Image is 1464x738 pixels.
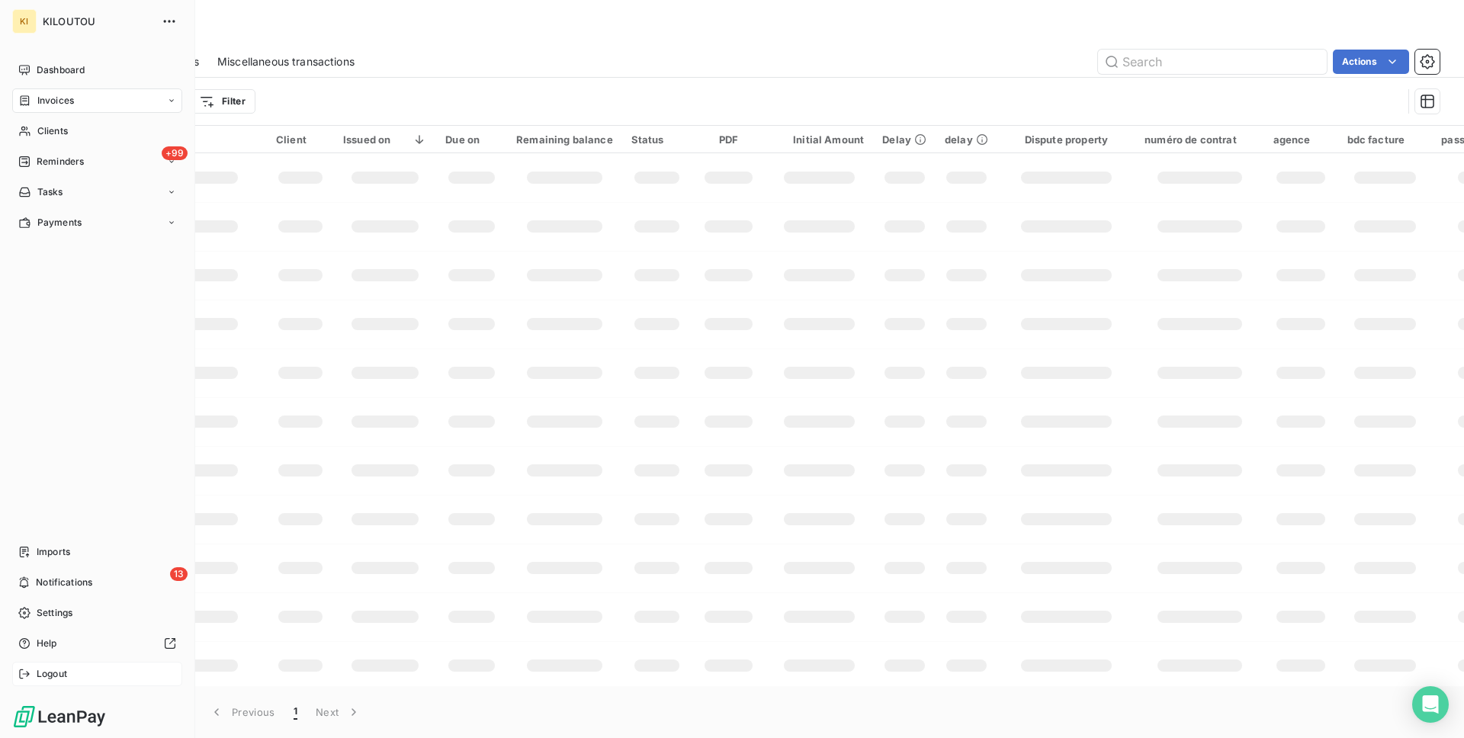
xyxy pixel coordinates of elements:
div: Open Intercom Messenger [1412,686,1449,723]
div: agence [1273,133,1329,146]
span: Logout [37,667,67,681]
span: Clients [37,124,68,138]
div: Remaining balance [516,133,613,146]
span: Reminders [37,155,84,168]
div: bdc facture [1347,133,1424,146]
input: Search [1098,50,1327,74]
div: Status [631,133,682,146]
div: PDF [701,133,756,146]
div: Client [276,133,325,146]
div: Initial Amount [775,133,864,146]
span: Settings [37,606,72,620]
span: Tasks [37,185,63,199]
span: KILOUTOU [43,15,152,27]
span: Miscellaneous transactions [217,54,355,69]
span: Payments [37,216,82,229]
div: Dispute property [1006,133,1126,146]
img: Logo LeanPay [12,704,107,729]
div: delay [945,133,988,146]
span: Imports [37,545,70,559]
button: Previous [200,696,284,728]
span: +99 [162,146,188,160]
a: Help [12,631,182,656]
div: Due on [445,133,498,146]
span: Notifications [36,576,92,589]
span: Invoices [37,94,74,107]
button: Filter [189,89,255,114]
div: KI [12,9,37,34]
div: Delay [882,133,926,146]
span: Dashboard [37,63,85,77]
span: 1 [294,704,297,720]
span: 13 [170,567,188,581]
div: Issued on [343,133,427,146]
div: numéro de contrat [1145,133,1255,146]
span: Help [37,637,57,650]
button: Next [307,696,371,728]
button: Actions [1333,50,1409,74]
button: 1 [284,696,307,728]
